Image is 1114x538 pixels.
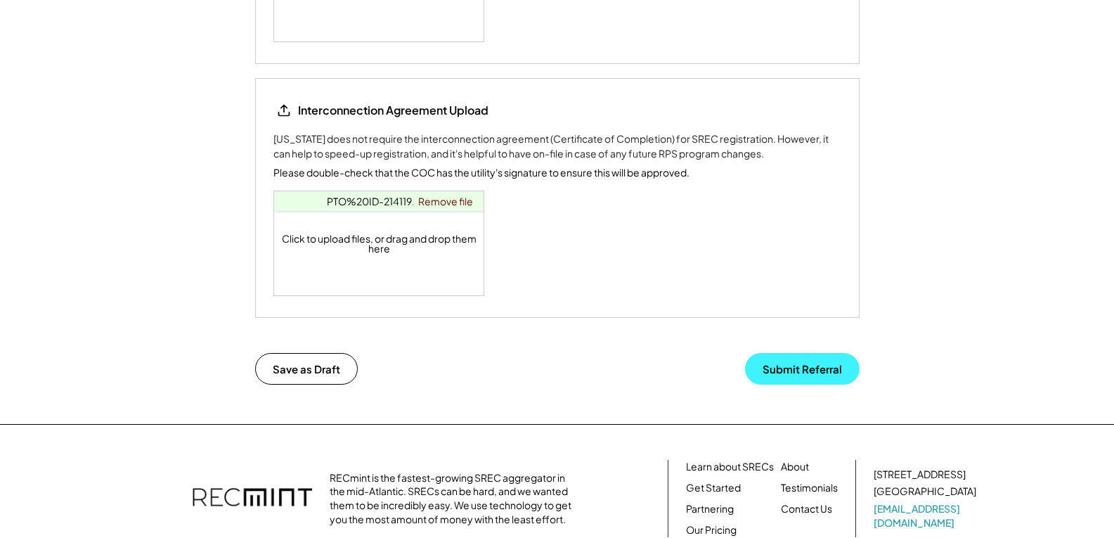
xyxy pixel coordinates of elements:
div: [STREET_ADDRESS] [874,468,966,482]
div: Please double-check that the COC has the utility's signature to ensure this will be approved. [273,165,689,180]
div: RECmint is the fastest-growing SREC aggregator in the mid-Atlantic. SRECs can be hard, and we wan... [330,471,579,526]
a: Testimonials [781,481,838,495]
div: Click to upload files, or drag and drop them here [274,191,485,295]
a: Remove file [413,191,478,211]
a: Partnering [686,502,734,516]
button: Submit Referral [745,353,860,385]
div: [US_STATE] does not require the interconnection agreement (Certificate of Completion) for SREC re... [273,132,841,161]
img: recmint-logotype%403x.png [193,474,312,523]
a: Our Pricing [686,523,737,537]
a: Get Started [686,481,741,495]
a: Contact Us [781,502,832,516]
a: [EMAIL_ADDRESS][DOMAIN_NAME] [874,502,979,530]
a: About [781,460,809,474]
div: [GEOGRAPHIC_DATA] [874,485,976,499]
a: PTO%20ID-214119.pdf [327,195,432,207]
div: Interconnection Agreement Upload [298,103,488,118]
button: Save as Draft [255,353,358,385]
a: Learn about SRECs [686,460,774,474]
